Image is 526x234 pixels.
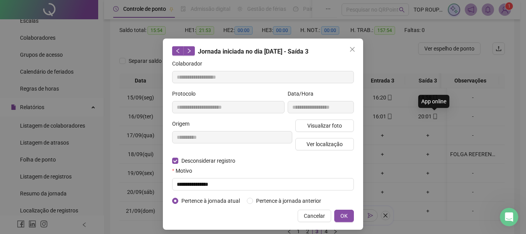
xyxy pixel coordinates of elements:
[178,197,243,205] span: Pertence à jornada atual
[175,48,181,54] span: left
[172,89,201,98] label: Protocolo
[172,120,194,128] label: Origem
[172,46,184,56] button: left
[172,59,207,68] label: Colaborador
[253,197,324,205] span: Pertence à jornada anterior
[295,138,354,150] button: Ver localização
[304,212,325,220] span: Cancelar
[346,43,358,56] button: Close
[298,210,331,222] button: Cancelar
[295,120,354,132] button: Visualizar foto
[183,46,195,56] button: right
[334,210,354,222] button: OK
[349,46,355,52] span: close
[172,167,197,175] label: Motivo
[172,46,354,56] div: Jornada iniciada no dia [DATE] - Saída 3
[500,208,518,226] iframe: Intercom live chat
[288,89,318,98] label: Data/Hora
[178,157,238,165] span: Desconsiderar registro
[186,48,192,54] span: right
[340,212,348,220] span: OK
[307,121,342,130] span: Visualizar foto
[307,140,343,148] span: Ver localização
